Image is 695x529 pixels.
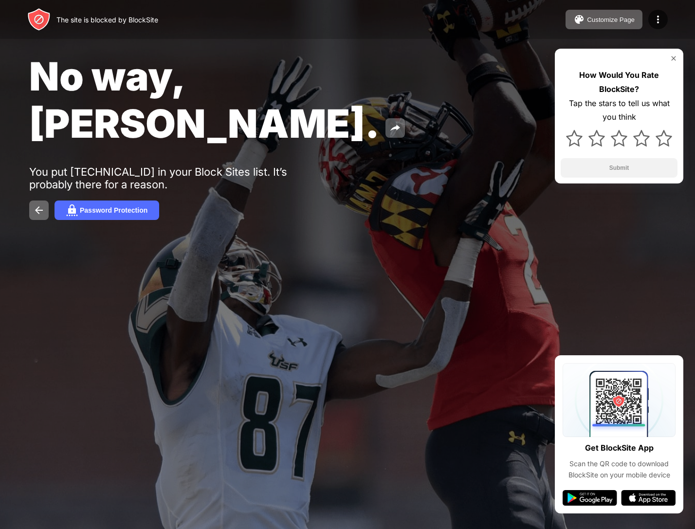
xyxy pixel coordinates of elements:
div: Tap the stars to tell us what you think [561,96,677,125]
img: pallet.svg [573,14,585,25]
button: Customize Page [566,10,642,29]
button: Password Protection [55,201,159,220]
img: header-logo.svg [27,8,51,31]
img: google-play.svg [563,490,617,506]
div: How Would You Rate BlockSite? [561,68,677,96]
div: Password Protection [80,206,147,214]
button: Submit [561,158,677,178]
img: share.svg [389,122,401,134]
img: star.svg [611,130,627,146]
img: password.svg [66,204,78,216]
img: app-store.svg [621,490,676,506]
img: star.svg [656,130,672,146]
img: star.svg [588,130,605,146]
img: star.svg [566,130,583,146]
div: You put [TECHNICAL_ID] in your Block Sites list. It’s probably there for a reason. [29,165,330,191]
div: Scan the QR code to download BlockSite on your mobile device [563,458,676,480]
img: rate-us-close.svg [670,55,677,62]
img: qrcode.svg [563,363,676,437]
div: Get BlockSite App [585,441,654,455]
img: star.svg [633,130,650,146]
img: back.svg [33,204,45,216]
span: No way, [PERSON_NAME]. [29,53,380,147]
img: menu-icon.svg [652,14,664,25]
div: Customize Page [587,16,635,23]
div: The site is blocked by BlockSite [56,16,158,24]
